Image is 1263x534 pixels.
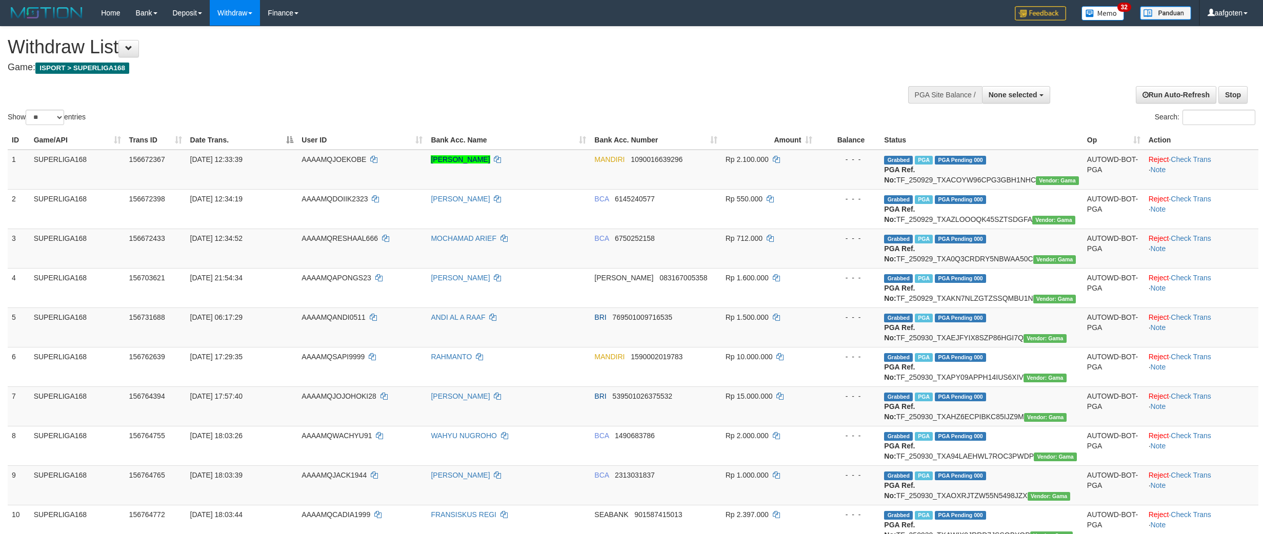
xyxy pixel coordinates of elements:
span: MANDIRI [594,353,625,361]
span: PGA Pending [935,471,986,480]
a: Reject [1149,392,1169,400]
span: AAAAMQSAPI9999 [302,353,365,361]
td: 8 [8,426,30,465]
span: Marked by aafsoycanthlai [915,432,933,441]
a: Check Trans [1171,471,1211,479]
td: AUTOWD-BOT-PGA [1083,426,1145,465]
td: AUTOWD-BOT-PGA [1083,347,1145,386]
td: 5 [8,307,30,347]
a: Note [1151,166,1166,174]
td: AUTOWD-BOT-PGA [1083,229,1145,268]
span: Grabbed [884,511,913,520]
th: Game/API: activate to sort column ascending [30,131,125,150]
span: 156764755 [129,432,165,440]
span: [DATE] 12:34:52 [190,234,243,242]
span: Copy 1490683786 to clipboard [615,432,655,440]
div: - - - [820,154,876,165]
td: AUTOWD-BOT-PGA [1083,268,1145,307]
a: Reject [1149,313,1169,321]
span: Copy 6750252158 to clipboard [615,234,655,242]
span: BCA [594,471,609,479]
span: AAAAMQDOIIK2323 [302,195,368,203]
td: TF_250929_TXACOYW96CPG3GBH1NHC [880,150,1082,190]
span: PGA Pending [935,156,986,165]
span: Vendor URL: https://trx31.1velocity.biz [1028,492,1071,501]
td: TF_250929_TXA0Q3CRDRY5NBWAA50C [880,229,1082,268]
th: Op: activate to sort column ascending [1083,131,1145,150]
td: 2 [8,189,30,229]
span: Grabbed [884,471,913,480]
td: · · [1145,229,1258,268]
span: Copy 539501026375532 to clipboard [612,392,672,400]
span: Copy 2313031837 to clipboard [615,471,655,479]
span: 156731688 [129,313,165,321]
span: [DATE] 18:03:44 [190,510,243,519]
td: SUPERLIGA168 [30,426,125,465]
span: Copy 901587415013 to clipboard [634,510,682,519]
span: Rp 10.000.000 [726,353,773,361]
td: SUPERLIGA168 [30,347,125,386]
th: User ID: activate to sort column ascending [297,131,427,150]
td: 4 [8,268,30,307]
td: · · [1145,465,1258,505]
th: ID [8,131,30,150]
a: [PERSON_NAME] [431,274,490,282]
a: Check Trans [1171,274,1211,282]
span: PGA Pending [935,235,986,243]
td: 7 [8,386,30,426]
b: PGA Ref. No: [884,363,915,381]
span: Rp 1.000.000 [726,471,769,479]
span: Vendor URL: https://trx31.1velocity.biz [1036,176,1079,185]
a: Reject [1149,234,1169,242]
span: PGA Pending [935,353,986,362]
a: Note [1151,481,1166,489]
span: Marked by aafsoycanthlai [915,235,933,243]
span: [DATE] 17:29:35 [190,353,243,361]
td: AUTOWD-BOT-PGA [1083,465,1145,505]
span: Rp 1.600.000 [726,274,769,282]
td: · · [1145,347,1258,386]
span: Marked by aafsoycanthlai [915,195,933,204]
span: AAAAMQCADIA1999 [302,510,370,519]
td: 6 [8,347,30,386]
img: Button%20Memo.svg [1081,6,1125,20]
div: - - - [820,273,876,283]
span: PGA Pending [935,195,986,204]
a: Reject [1149,471,1169,479]
span: [DATE] 18:03:26 [190,432,243,440]
a: FRANSISKUS REGI [431,510,496,519]
a: [PERSON_NAME] [431,392,490,400]
span: Copy 1590002019783 to clipboard [631,353,683,361]
a: [PERSON_NAME] [431,195,490,203]
label: Show entries [8,110,86,125]
span: AAAAMQJACK1944 [302,471,367,479]
b: PGA Ref. No: [884,205,915,223]
td: SUPERLIGA168 [30,229,125,268]
a: Run Auto-Refresh [1136,86,1216,104]
b: PGA Ref. No: [884,284,915,302]
div: - - - [820,430,876,441]
span: AAAAMQAPONGS23 [302,274,371,282]
span: Vendor URL: https://trx31.1velocity.biz [1033,295,1076,303]
td: TF_250929_TXAKN7NLZGTZSSQMBU1N [880,268,1082,307]
span: Copy 6145240577 to clipboard [615,195,655,203]
td: TF_250930_TXAEJFYIX8SZP86HGI7Q [880,307,1082,347]
th: Trans ID: activate to sort column ascending [125,131,186,150]
select: Showentries [26,110,64,125]
span: Vendor URL: https://trx31.1velocity.biz [1024,374,1067,382]
input: Search: [1182,110,1255,125]
a: Note [1151,323,1166,332]
span: None selected [989,91,1037,99]
span: Vendor URL: https://trx31.1velocity.biz [1032,216,1075,224]
span: Grabbed [884,274,913,283]
td: · · [1145,189,1258,229]
td: TF_250930_TXAHZ6ECPIBKC85IJZ9M [880,386,1082,426]
span: Grabbed [884,353,913,362]
b: PGA Ref. No: [884,442,915,460]
div: - - - [820,312,876,322]
h4: Game: [8,63,832,73]
span: Marked by aafsoycanthlai [915,471,933,480]
div: - - - [820,352,876,362]
a: Reject [1149,274,1169,282]
span: Marked by aafheankoy [915,511,933,520]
